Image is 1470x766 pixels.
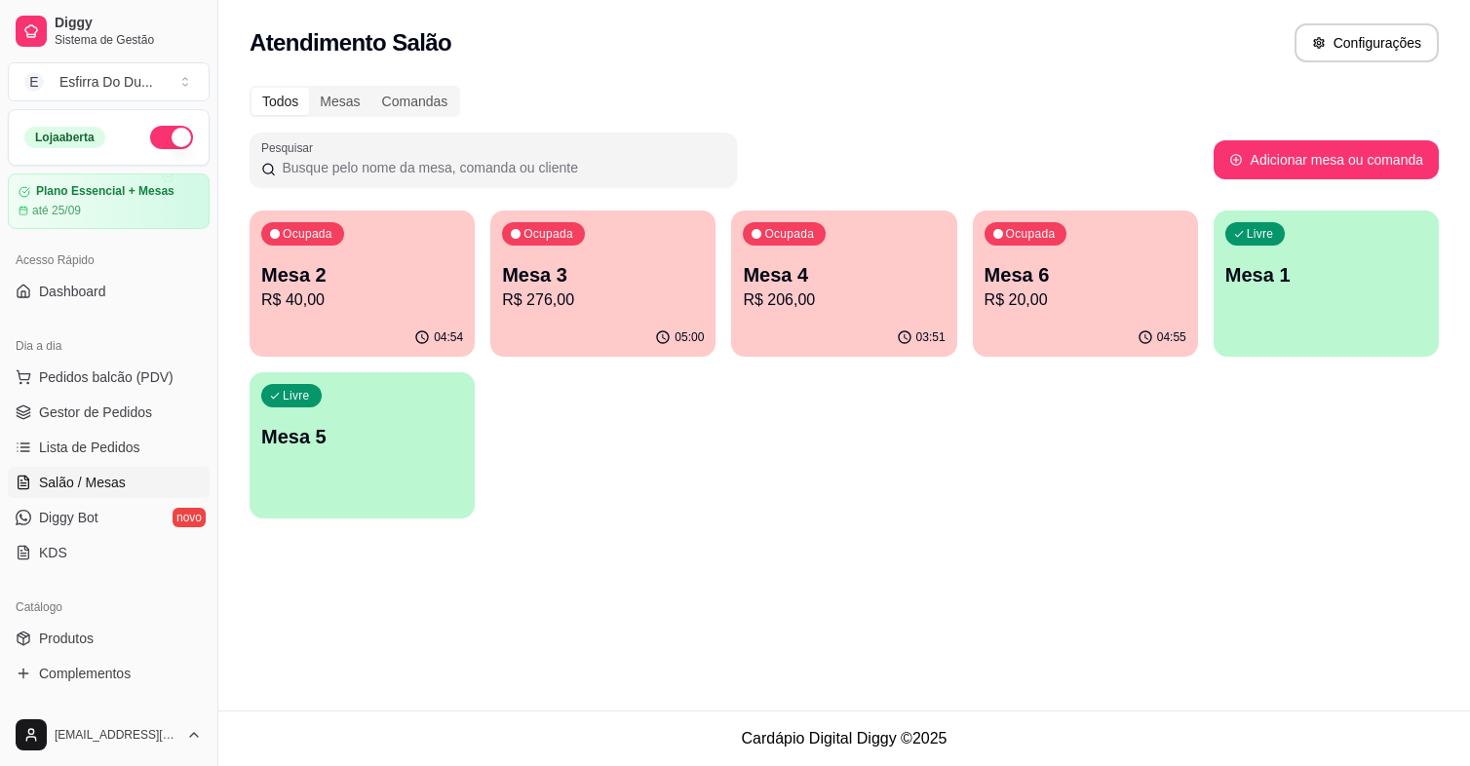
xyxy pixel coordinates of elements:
[55,32,202,48] span: Sistema de Gestão
[39,543,67,562] span: KDS
[8,62,210,101] button: Select a team
[8,623,210,654] a: Produtos
[434,329,463,345] p: 04:54
[985,261,1186,288] p: Mesa 6
[985,288,1186,312] p: R$ 20,00
[39,438,140,457] span: Lista de Pedidos
[1225,261,1427,288] p: Mesa 1
[916,329,946,345] p: 03:51
[743,288,945,312] p: R$ 206,00
[1214,211,1439,357] button: LivreMesa 1
[251,88,309,115] div: Todos
[39,282,106,301] span: Dashboard
[523,226,573,242] p: Ocupada
[8,658,210,689] a: Complementos
[1295,23,1439,62] button: Configurações
[731,211,956,357] button: OcupadaMesa 4R$ 206,0003:51
[309,88,370,115] div: Mesas
[39,367,174,387] span: Pedidos balcão (PDV)
[8,397,210,428] a: Gestor de Pedidos
[261,288,463,312] p: R$ 40,00
[59,72,153,92] div: Esfirra Do Du ...
[371,88,459,115] div: Comandas
[8,173,210,229] a: Plano Essencial + Mesasaté 25/09
[8,245,210,276] div: Acesso Rápido
[675,329,704,345] p: 05:00
[261,261,463,288] p: Mesa 2
[8,8,210,55] a: DiggySistema de Gestão
[8,592,210,623] div: Catálogo
[39,664,131,683] span: Complementos
[55,15,202,32] span: Diggy
[39,402,152,422] span: Gestor de Pedidos
[8,537,210,568] a: KDS
[250,27,451,58] h2: Atendimento Salão
[502,261,704,288] p: Mesa 3
[8,432,210,463] a: Lista de Pedidos
[8,467,210,498] a: Salão / Mesas
[261,139,320,156] label: Pesquisar
[39,473,126,492] span: Salão / Mesas
[1006,226,1056,242] p: Ocupada
[1247,226,1274,242] p: Livre
[8,362,210,393] button: Pedidos balcão (PDV)
[743,261,945,288] p: Mesa 4
[1214,140,1439,179] button: Adicionar mesa ou comanda
[24,127,105,148] div: Loja aberta
[283,226,332,242] p: Ocupada
[150,126,193,149] button: Alterar Status
[250,372,475,518] button: LivreMesa 5
[32,203,81,218] article: até 25/09
[8,711,210,758] button: [EMAIL_ADDRESS][DOMAIN_NAME]
[8,330,210,362] div: Dia a dia
[218,710,1470,766] footer: Cardápio Digital Diggy © 2025
[502,288,704,312] p: R$ 276,00
[276,158,725,177] input: Pesquisar
[1157,329,1186,345] p: 04:55
[55,727,178,743] span: [EMAIL_ADDRESS][DOMAIN_NAME]
[8,502,210,533] a: Diggy Botnovo
[8,276,210,307] a: Dashboard
[764,226,814,242] p: Ocupada
[490,211,716,357] button: OcupadaMesa 3R$ 276,0005:00
[261,423,463,450] p: Mesa 5
[36,184,174,199] article: Plano Essencial + Mesas
[39,629,94,648] span: Produtos
[250,211,475,357] button: OcupadaMesa 2R$ 40,0004:54
[39,508,98,527] span: Diggy Bot
[283,388,310,403] p: Livre
[973,211,1198,357] button: OcupadaMesa 6R$ 20,0004:55
[24,72,44,92] span: E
